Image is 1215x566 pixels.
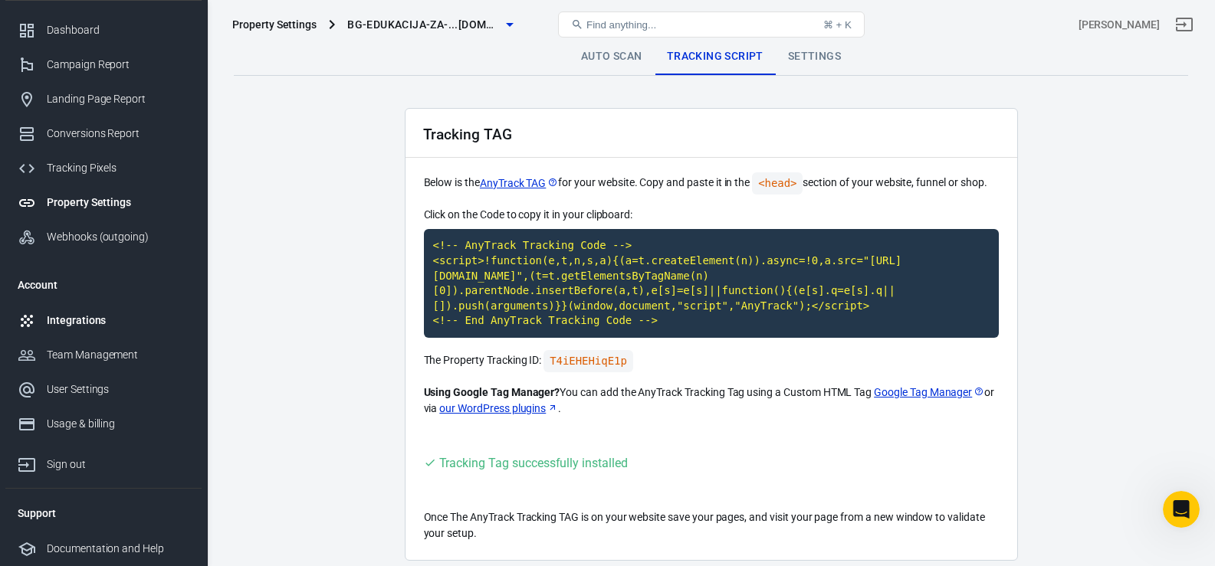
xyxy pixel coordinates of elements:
[47,229,189,245] div: Webhooks (outgoing)
[5,47,202,82] a: Campaign Report
[776,38,853,75] a: Settings
[5,407,202,441] a: Usage & billing
[47,160,189,176] div: Tracking Pixels
[47,91,189,107] div: Landing Page Report
[347,15,501,34] span: bg-edukacija-za-frizere.com
[5,13,202,47] a: Dashboard
[47,416,189,432] div: Usage & billing
[5,495,202,532] li: Support
[5,151,202,185] a: Tracking Pixels
[1166,6,1203,43] a: Sign out
[47,312,189,329] div: Integrations
[543,350,633,372] code: Click to copy
[47,22,189,38] div: Dashboard
[5,220,202,254] a: Webhooks (outgoing)
[5,267,202,303] li: Account
[1163,491,1200,528] iframe: Intercom live chat
[47,126,189,142] div: Conversions Report
[586,19,656,31] span: Find anything...
[232,17,317,32] div: Property Settings
[5,338,202,372] a: Team Management
[5,441,202,482] a: Sign out
[439,453,628,473] div: Tracking Tag successfully installed
[5,82,202,116] a: Landing Page Report
[5,185,202,220] a: Property Settings
[569,38,655,75] a: Auto Scan
[424,509,999,541] p: Once The AnyTrack Tracking TAG is on your website save your pages, and visit your page from a new...
[424,453,628,473] div: Visit your website to trigger the Tracking Tag and validate your setup.
[823,19,852,31] div: ⌘ + K
[655,38,776,75] a: Tracking Script
[424,386,560,398] strong: Using Google Tag Manager?
[5,303,202,338] a: Integrations
[480,175,558,191] a: AnyTrack TAG
[341,11,519,39] button: bg-edukacija-za-...[DOMAIN_NAME]
[47,195,189,211] div: Property Settings
[424,207,999,223] p: Click on the Code to copy it in your clipboard:
[47,347,189,363] div: Team Management
[47,381,189,398] div: User Settings
[424,384,999,417] p: You can add the AnyTrack Tracking Tag using a Custom HTML Tag or via .
[47,541,189,557] div: Documentation and Help
[424,172,999,195] p: Below is the for your website. Copy and paste it in the section of your website, funnel or shop.
[424,229,999,338] code: Click to copy
[1079,17,1160,33] div: Account id: aTnV2ZTu
[424,350,999,372] p: The Property Tracking ID:
[5,372,202,407] a: User Settings
[558,11,865,38] button: Find anything...⌘ + K
[752,172,803,195] code: <head>
[47,456,189,473] div: Sign out
[47,57,189,73] div: Campaign Report
[439,401,558,417] a: our WordPress plugins
[423,126,512,142] h2: Tracking TAG
[874,384,984,401] a: Google Tag Manager
[5,116,202,151] a: Conversions Report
